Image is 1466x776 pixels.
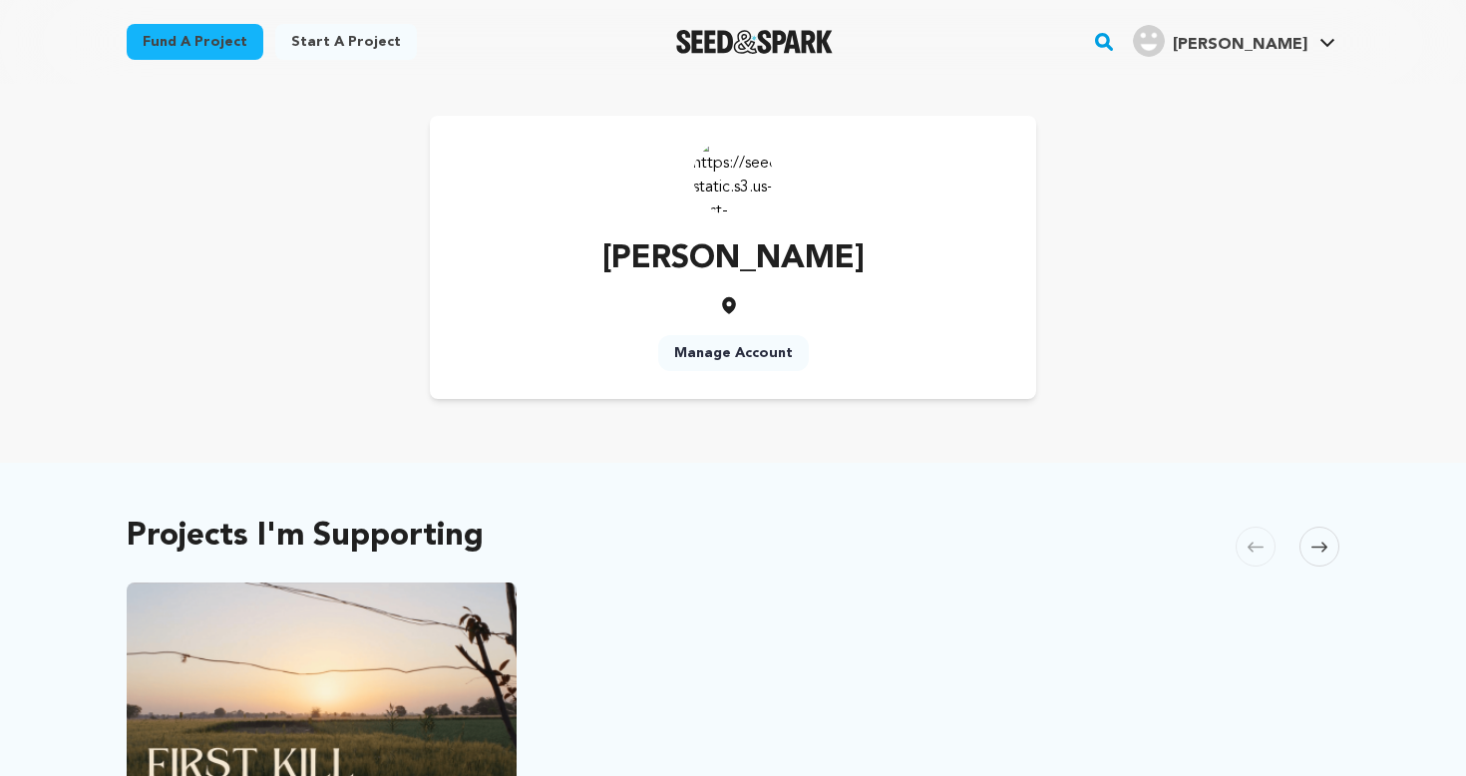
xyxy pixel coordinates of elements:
[127,523,484,551] h2: Projects I'm Supporting
[676,30,833,54] a: Seed&Spark Homepage
[602,235,865,283] p: [PERSON_NAME]
[1129,21,1339,63] span: Weinhart C.'s Profile
[127,24,263,60] a: Fund a project
[1173,37,1307,53] span: [PERSON_NAME]
[1133,25,1307,57] div: Weinhart C.'s Profile
[275,24,417,60] a: Start a project
[658,335,809,371] a: Manage Account
[1133,25,1165,57] img: user.png
[693,136,773,215] img: https://seedandspark-static.s3.us-east-2.amazonaws.com/images/User/002/308/719/medium/ACg8ocIJ3pm...
[676,30,833,54] img: Seed&Spark Logo Dark Mode
[1129,21,1339,57] a: Weinhart C.'s Profile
